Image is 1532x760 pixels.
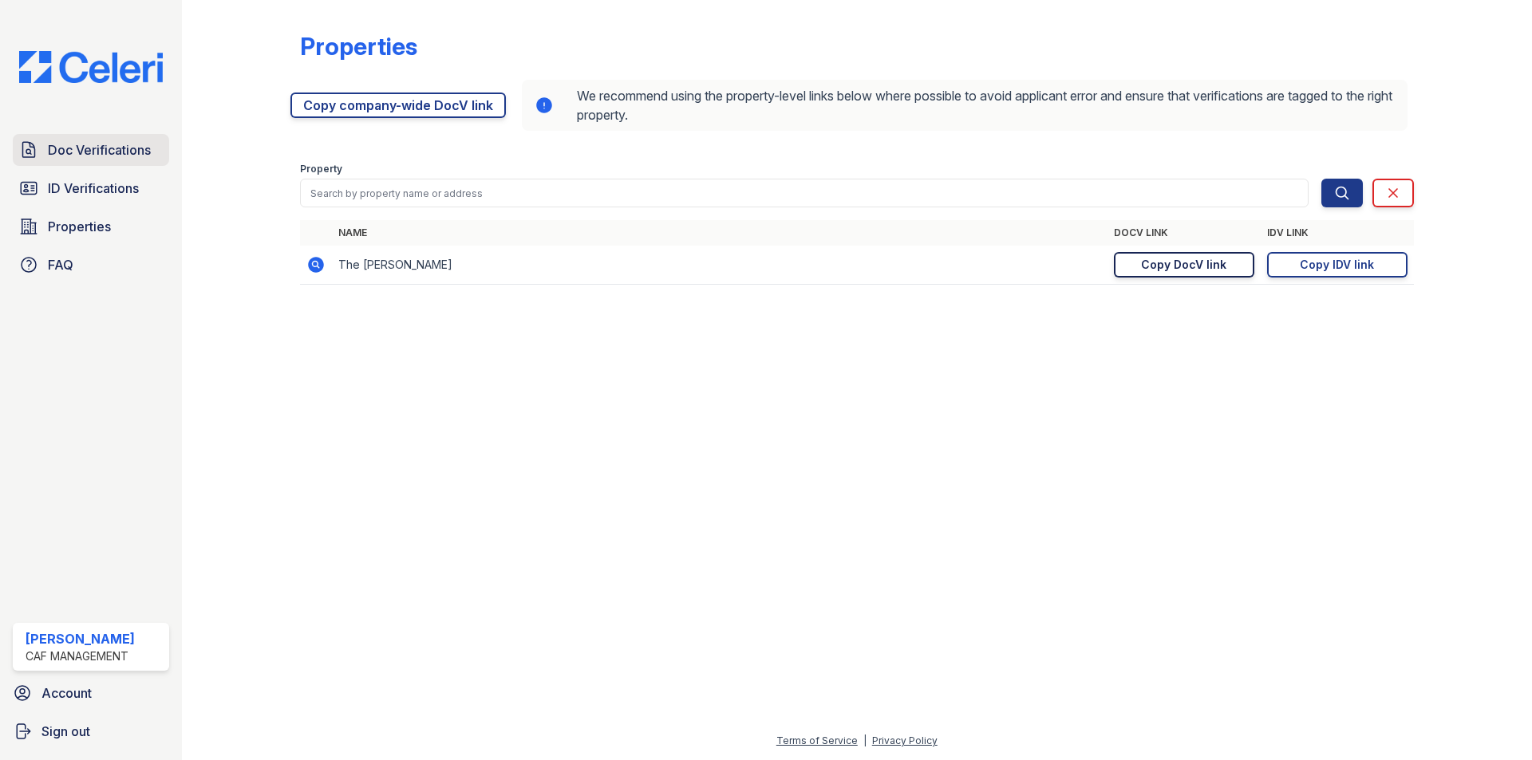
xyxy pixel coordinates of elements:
div: We recommend using the property-level links below where possible to avoid applicant error and ens... [522,80,1408,131]
a: FAQ [13,249,169,281]
div: Copy IDV link [1300,257,1374,273]
div: Copy DocV link [1141,257,1226,273]
span: Doc Verifications [48,140,151,159]
label: Property [300,163,342,175]
a: Properties [13,211,169,242]
span: ID Verifications [48,179,139,198]
div: | [863,734,867,746]
div: Properties [300,32,417,61]
th: IDV Link [1261,220,1414,246]
th: DocV Link [1108,220,1261,246]
a: Account [6,677,176,709]
a: Sign out [6,715,176,747]
div: CAF Management [26,648,135,664]
img: CE_Logo_Blue-a8612792a0a2168367f1c8372b55b34899dd931a85d93a1a3d3e32e68fde9ad4.png [6,51,176,83]
a: Doc Verifications [13,134,169,166]
div: [PERSON_NAME] [26,629,135,648]
span: Account [41,683,92,703]
span: FAQ [48,255,73,274]
a: Copy company-wide DocV link [290,93,506,118]
input: Search by property name or address [300,179,1309,207]
a: ID Verifications [13,172,169,204]
a: Copy IDV link [1267,252,1408,278]
th: Name [332,220,1108,246]
a: Terms of Service [776,734,858,746]
a: Privacy Policy [872,734,938,746]
td: The [PERSON_NAME] [332,246,1108,285]
a: Copy DocV link [1114,252,1254,278]
span: Sign out [41,722,90,741]
span: Properties [48,217,111,236]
